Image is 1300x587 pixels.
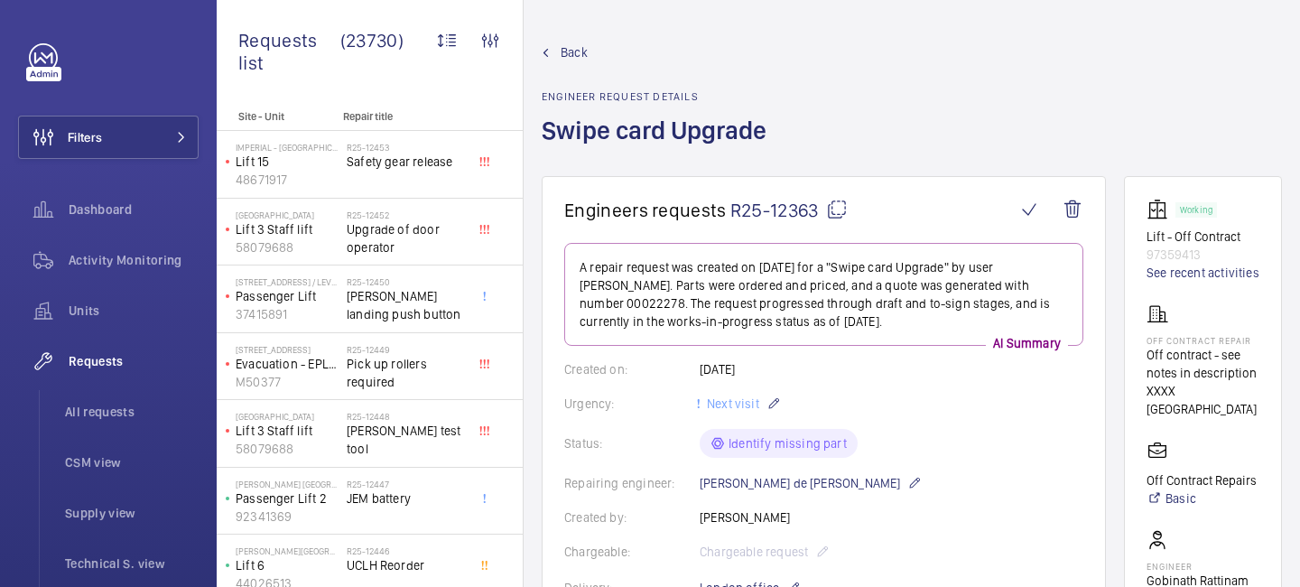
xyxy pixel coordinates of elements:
p: M50377 [236,373,339,391]
span: Supply view [65,504,199,522]
p: Engineer [1147,561,1249,572]
span: Technical S. view [65,554,199,573]
span: All requests [65,403,199,421]
span: Engineers requests [564,199,727,221]
p: 58079688 [236,238,339,256]
span: Safety gear release [347,153,466,171]
h2: R25-12446 [347,545,466,556]
h2: R25-12450 [347,276,466,287]
span: Requests list [238,29,340,74]
a: See recent activities [1147,264,1259,282]
span: Activity Monitoring [69,251,199,269]
p: Site - Unit [217,110,336,123]
p: [STREET_ADDRESS] / leven hotel [236,276,339,287]
h2: R25-12453 [347,142,466,153]
p: 58079688 [236,440,339,458]
h2: R25-12447 [347,479,466,489]
p: Evacuation - EPL Passenger Lift No 1 [236,355,339,373]
h1: Swipe card Upgrade [542,114,777,176]
p: AI Summary [986,334,1068,352]
span: CSM view [65,453,199,471]
p: Off Contract Repairs [1147,471,1257,489]
p: Working [1180,207,1212,213]
p: XXXX [GEOGRAPHIC_DATA] [1147,382,1259,418]
h2: R25-12452 [347,210,466,220]
p: 97359413 [1147,246,1259,264]
p: Off contract - see notes in description [1147,346,1259,382]
p: Repair title [343,110,462,123]
p: Lift 3 Staff lift [236,422,339,440]
p: Lift 15 [236,153,339,171]
p: Off Contract Repair [1147,335,1259,346]
h2: Engineer request details [542,90,777,103]
p: [STREET_ADDRESS] [236,344,339,355]
p: [GEOGRAPHIC_DATA] [236,210,339,220]
p: Imperial - [GEOGRAPHIC_DATA] [236,142,339,153]
p: Lift - Off Contract [1147,228,1259,246]
span: R25-12363 [730,199,848,221]
span: Back [561,43,588,61]
p: A repair request was created on [DATE] for a "Swipe card Upgrade" by user [PERSON_NAME]. Parts we... [580,258,1068,331]
span: Requests [69,352,199,370]
span: Pick up rollers required [347,355,466,391]
p: [GEOGRAPHIC_DATA] [236,411,339,422]
span: Dashboard [69,200,199,219]
p: 48671917 [236,171,339,189]
p: 92341369 [236,508,339,526]
p: [PERSON_NAME][GEOGRAPHIC_DATA] [236,545,339,556]
button: Filters [18,116,199,159]
p: [PERSON_NAME] [GEOGRAPHIC_DATA] [236,479,339,489]
p: Lift 6 [236,556,339,574]
span: Units [69,302,199,320]
h2: R25-12448 [347,411,466,422]
span: UCLH Reorder [347,556,466,574]
p: [PERSON_NAME] de [PERSON_NAME] [700,472,922,494]
img: elevator.svg [1147,199,1175,220]
span: [PERSON_NAME] landing push button [347,287,466,323]
a: Basic [1147,489,1257,508]
span: Next visit [703,396,759,411]
p: Passenger Lift [236,287,339,305]
p: Passenger Lift 2 [236,489,339,508]
span: Filters [68,128,102,146]
p: 37415891 [236,305,339,323]
p: Lift 3 Staff lift [236,220,339,238]
span: Upgrade of door operator [347,220,466,256]
span: [PERSON_NAME] test tool [347,422,466,458]
span: JEM battery [347,489,466,508]
h2: R25-12449 [347,344,466,355]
